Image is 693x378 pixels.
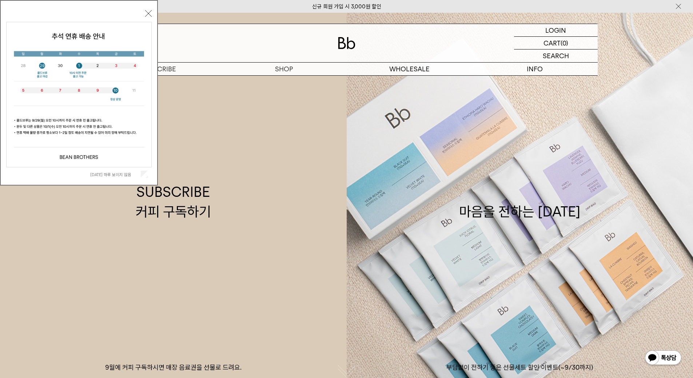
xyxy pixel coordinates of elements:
a: SHOP [221,63,347,75]
img: 로고 [338,37,355,49]
label: [DATE] 하루 보이지 않음 [90,172,139,177]
p: WHOLESALE [347,63,472,75]
p: (0) [561,37,568,49]
div: 마음을 전하는 [DATE] [459,182,581,221]
button: 닫기 [145,10,152,17]
p: LOGIN [545,24,566,36]
a: CART (0) [514,37,598,49]
p: SEARCH [543,49,569,62]
a: LOGIN [514,24,598,37]
p: CART [543,37,561,49]
img: 카카오톡 채널 1:1 채팅 버튼 [644,350,682,367]
img: 5e4d662c6b1424087153c0055ceb1a13_140731.jpg [7,22,151,167]
p: INFO [472,63,598,75]
a: 신규 회원 가입 시 3,000원 할인 [312,3,381,10]
div: SUBSCRIBE 커피 구독하기 [136,182,211,221]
